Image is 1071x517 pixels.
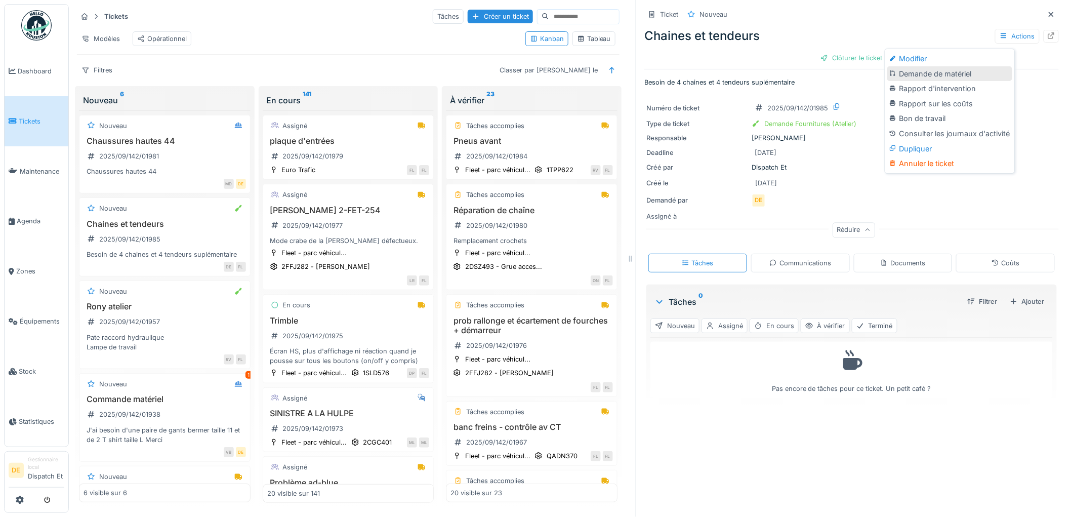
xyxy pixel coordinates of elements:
div: Tâches [654,296,959,308]
div: Nouveau [99,472,127,482]
div: Créé par [646,163,748,172]
div: FL [236,262,246,272]
div: Chaines et tendeurs [644,27,1059,45]
div: Euro Trafic [282,165,316,175]
div: Bon de travail [887,111,1012,126]
div: FL [603,451,613,461]
div: En cours [267,94,430,106]
div: À vérifier [801,319,850,333]
div: Fleet - parc véhicul... [465,165,530,175]
div: Assigné [283,462,308,472]
div: Modèles [77,31,125,46]
strong: Tickets [100,12,132,21]
div: Rapport sur les coûts [887,96,1012,111]
div: Assigné [702,319,748,333]
h3: [PERSON_NAME] 2-FET-254 [267,206,430,215]
h3: banc freins - contrôle av CT [450,422,613,432]
div: Assigné [283,190,308,200]
div: Nouveau [99,379,127,389]
div: Classer par [PERSON_NAME] le [495,63,602,77]
li: Dispatch Et [28,456,64,485]
div: Fleet - parc véhicul... [282,248,347,258]
div: Tâches [682,258,714,268]
div: 2025/09/142/01957 [99,317,160,327]
div: DP [407,368,417,378]
div: Fleet - parc véhicul... [282,438,347,447]
div: Ticket [660,10,678,19]
div: Besoin de 4 chaines et 4 tendeurs suplémentaire [84,250,246,259]
div: Annuler le ticket [887,156,1012,171]
div: Demandé par [646,195,748,205]
div: FL [603,275,613,286]
div: Nouveau [83,94,246,106]
div: 2025/09/142/01976 [466,341,527,350]
div: [PERSON_NAME] [646,133,1057,143]
div: Tâches accomplies [466,407,524,417]
div: FL [419,368,429,378]
div: À vérifier [450,94,613,106]
span: Tickets [19,116,64,126]
div: Fleet - parc véhicul... [465,248,530,258]
div: 1 [245,371,253,379]
div: 1TPP622 [547,165,573,175]
div: Modifier [887,51,1012,66]
span: Dashboard [18,66,64,76]
div: Nouveau [650,319,699,333]
div: DE [224,262,234,272]
div: 2FFJ282 - [PERSON_NAME] [465,368,554,378]
h3: SINISTRE A LA HULPE [267,409,430,418]
div: Communications [769,258,831,268]
div: Opérationnel [137,34,187,44]
div: Écran HS, plus d'affichage ni réaction quand je pousse sur tous les boutons (on/off y compris) [267,346,430,366]
div: Créer un ticket [468,10,533,23]
h3: Réparation de chaîne [450,206,613,215]
h3: Chaussures hautes 44 [84,136,246,146]
div: Tâches [433,9,464,24]
span: Maintenance [20,167,64,176]
div: 20 visible sur 141 [267,488,320,498]
div: Nouveau [699,10,727,19]
div: QADN370 [547,451,578,461]
img: Badge_color-CXgf-gQk.svg [21,10,52,41]
div: Assigné [283,121,308,131]
div: Pas encore de tâches pour ce ticket. Un petit café ? [657,346,1046,393]
div: Tâches accomplies [466,476,524,486]
div: 2025/09/142/01973 [283,424,344,433]
div: En cours [750,319,799,333]
div: DE [236,447,246,457]
div: FL [419,165,429,175]
h3: Trimble [267,316,430,326]
div: Dispatch Et [646,163,1057,172]
div: RV [591,165,601,175]
div: Responsable [646,133,748,143]
div: ML [407,438,417,448]
div: 2025/09/142/01980 [466,221,527,230]
h3: Rony atelier [84,302,246,311]
div: Kanban [530,34,564,44]
h3: plaque d'entrées [267,136,430,146]
div: Tâches accomplies [466,190,524,200]
h3: Commande matériel [84,394,246,404]
div: Deadline [646,148,748,157]
div: Réduire [833,223,875,237]
div: Rapport d'intervention [887,81,1012,96]
div: 2DSZ493 - Grue acces... [465,262,542,271]
div: Chaussures hautes 44 [84,167,246,176]
div: Terminé [852,319,897,333]
span: Statistiques [19,417,64,426]
h3: Chaines et tendeurs [84,219,246,229]
div: Tâches accomplies [466,300,524,310]
div: FL [603,382,613,392]
div: Consulter les journaux d'activité [887,126,1012,141]
span: Équipements [20,316,64,326]
span: Agenda [17,216,64,226]
div: DE [752,193,766,208]
div: 20 visible sur 23 [450,488,502,498]
div: ON [591,275,601,286]
div: Fleet - parc véhicul... [282,368,347,378]
div: Dupliquer [887,141,1012,156]
div: Ajouter [1006,295,1049,308]
div: Nouveau [99,121,127,131]
div: Tâches accomplies [466,121,524,131]
div: Assigné à [646,212,748,221]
